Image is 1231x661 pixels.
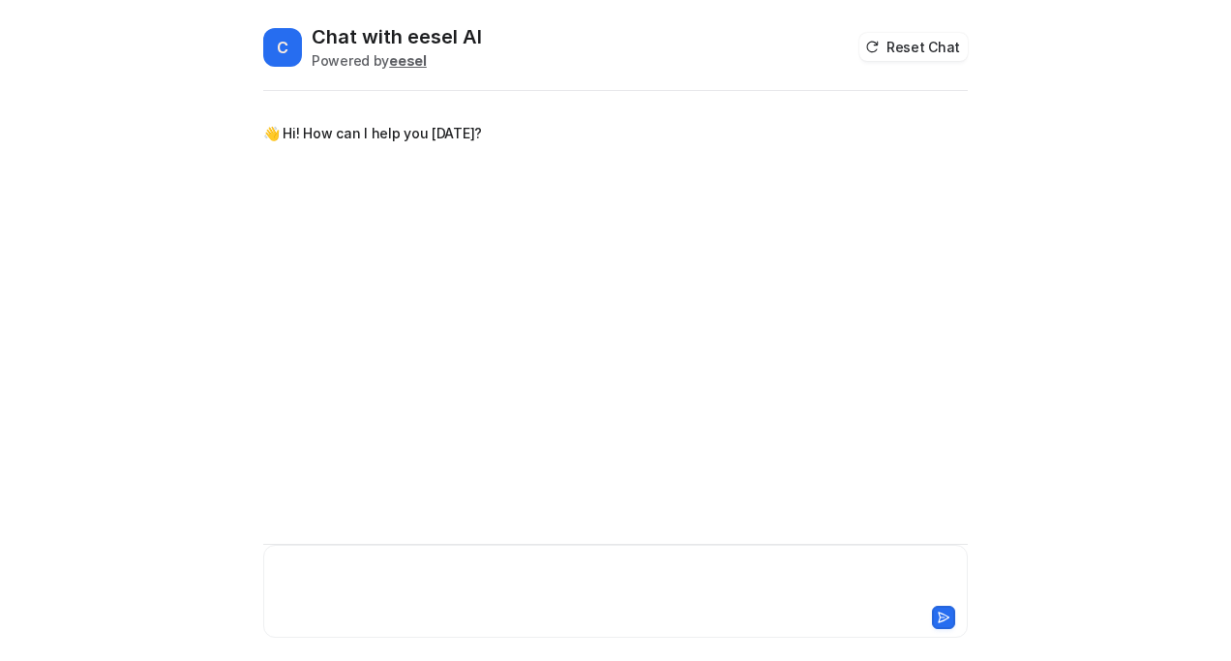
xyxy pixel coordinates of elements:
p: 👋 Hi! How can I help you [DATE]? [263,122,482,145]
h2: Chat with eesel AI [312,23,482,50]
div: Powered by [312,50,482,71]
b: eesel [389,52,427,69]
button: Reset Chat [859,33,968,61]
span: C [263,28,302,67]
